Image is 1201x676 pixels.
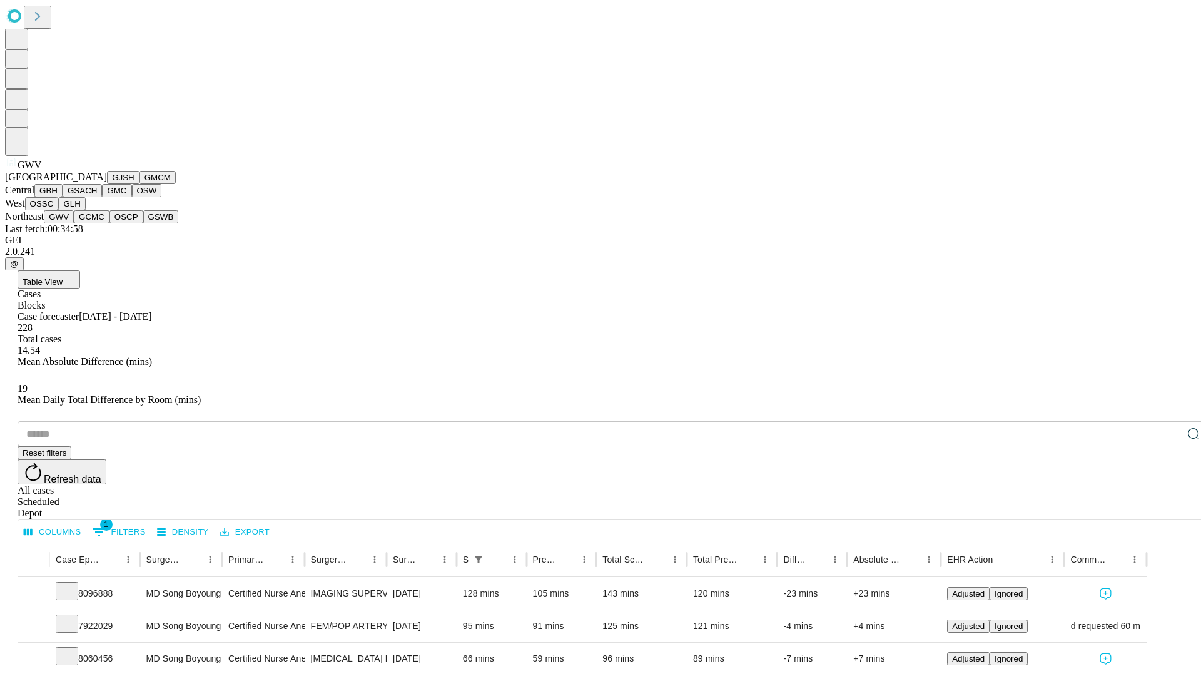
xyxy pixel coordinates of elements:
[56,610,134,642] div: 7922029
[146,578,216,610] div: MD Song Boyoung Md
[783,610,841,642] div: -4 mins
[990,620,1028,633] button: Ignored
[154,523,212,542] button: Density
[666,551,684,568] button: Menu
[21,523,84,542] button: Select columns
[602,643,681,675] div: 96 mins
[56,578,134,610] div: 8096888
[436,551,454,568] button: Menu
[533,643,590,675] div: 59 mins
[602,578,681,610] div: 143 mins
[1108,551,1126,568] button: Sort
[18,446,71,459] button: Reset filters
[143,210,179,223] button: GSWB
[5,198,25,208] span: West
[18,356,152,367] span: Mean Absolute Difference (mins)
[853,610,935,642] div: +4 mins
[146,610,216,642] div: MD Song Boyoung Md
[693,643,771,675] div: 89 mins
[995,654,1023,663] span: Ignored
[463,610,520,642] div: 95 mins
[10,259,19,269] span: @
[853,643,935,675] div: +7 mins
[146,555,183,565] div: Surgeon Name
[809,551,826,568] button: Sort
[201,551,219,568] button: Menu
[649,551,666,568] button: Sort
[393,578,450,610] div: [DATE]
[24,648,43,670] button: Expand
[693,555,738,565] div: Total Predicted Duration
[1043,551,1061,568] button: Menu
[23,277,63,287] span: Table View
[533,555,557,565] div: Predicted In Room Duration
[947,587,990,600] button: Adjusted
[826,551,844,568] button: Menu
[366,551,383,568] button: Menu
[470,551,487,568] button: Show filters
[1070,555,1107,565] div: Comments
[1126,551,1143,568] button: Menu
[990,652,1028,665] button: Ignored
[74,210,109,223] button: GCMC
[575,551,593,568] button: Menu
[311,643,380,675] div: [MEDICAL_DATA] PLACEMENT, ABDOMINAL-LOWER EXTREMITY, FIRST ORDER BRANCH
[24,616,43,638] button: Expand
[228,578,298,610] div: Certified Nurse Anesthetist
[18,311,79,322] span: Case forecaster
[756,551,774,568] button: Menu
[463,578,520,610] div: 128 mins
[284,551,302,568] button: Menu
[990,587,1028,600] button: Ignored
[853,555,901,565] div: Absolute Difference
[463,555,469,565] div: Scheduled In Room Duration
[184,551,201,568] button: Sort
[228,555,265,565] div: Primary Service
[228,610,298,642] div: Certified Nurse Anesthetist
[56,643,134,675] div: 8060456
[903,551,920,568] button: Sort
[393,555,417,565] div: Surgery Date
[5,257,24,270] button: @
[463,643,520,675] div: 66 mins
[470,551,487,568] div: 1 active filter
[79,311,151,322] span: [DATE] - [DATE]
[109,210,143,223] button: OSCP
[739,551,756,568] button: Sort
[139,171,176,184] button: GMCM
[853,578,935,610] div: +23 mins
[44,474,101,484] span: Refresh data
[5,172,107,182] span: [GEOGRAPHIC_DATA]
[952,654,985,663] span: Adjusted
[311,610,380,642] div: FEM/POP ARTERY REVASC W/ [MEDICAL_DATA]+[MEDICAL_DATA]
[506,551,524,568] button: Menu
[783,555,808,565] div: Difference
[5,185,34,195] span: Central
[995,589,1023,598] span: Ignored
[25,197,59,210] button: OSSC
[783,643,841,675] div: -7 mins
[693,610,771,642] div: 121 mins
[920,551,938,568] button: Menu
[5,211,44,222] span: Northeast
[693,578,771,610] div: 120 mins
[783,578,841,610] div: -23 mins
[1070,610,1140,642] div: md requested 60 min
[18,334,61,344] span: Total cases
[107,171,139,184] button: GJSH
[63,184,102,197] button: GSACH
[58,197,85,210] button: GLH
[100,518,113,531] span: 1
[1063,610,1147,642] span: md requested 60 min
[18,322,33,333] span: 228
[266,551,284,568] button: Sort
[146,643,216,675] div: MD Song Boyoung Md
[132,184,162,197] button: OSW
[24,583,43,605] button: Expand
[533,610,590,642] div: 91 mins
[228,643,298,675] div: Certified Nurse Anesthetist
[18,383,28,394] span: 19
[102,551,119,568] button: Sort
[947,555,993,565] div: EHR Action
[311,578,380,610] div: IMAGING SUPERVISION \T\ INTERPRETATION VISCERAL, SELECTIVE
